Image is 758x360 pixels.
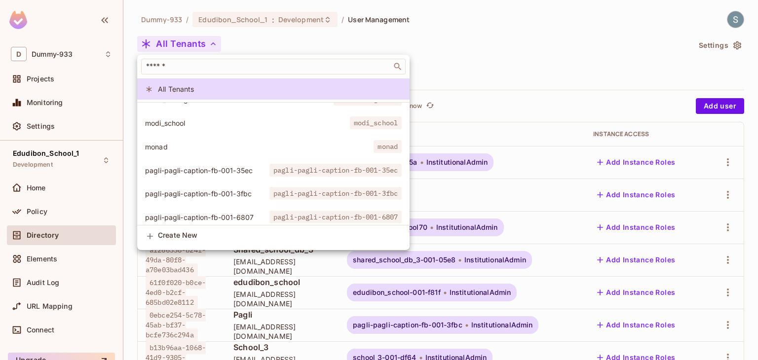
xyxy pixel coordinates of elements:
span: modi_school [145,118,350,128]
span: pagli-pagli-caption-fb-001-3fbc [269,187,402,200]
div: Show only users with a role in this tenant: pagli-pagli-caption-fb-001-35ec [137,160,410,181]
span: pagli-pagli-caption-fb-001-35ec [269,164,402,177]
span: Create New [158,231,402,239]
div: Show only users with a role in this tenant: modi_school [137,112,410,134]
span: monad [145,142,374,151]
span: pagli-pagli-caption-fb-001-6807 [145,213,269,222]
span: All Tenants [158,84,402,94]
span: pagli-pagli-caption-fb-001-6807 [269,211,402,223]
div: Show only users with a role in this tenant: monad [137,136,410,157]
span: pagli-pagli-caption-fb-001-3fbc [145,189,269,198]
div: Show only users with a role in this tenant: pagli-pagli-caption-fb-001-3fbc [137,183,410,204]
span: pagli-pagli-caption-fb-001-35ec [145,166,269,175]
span: modi_school [350,116,402,129]
span: monad [374,140,402,153]
div: Show only users with a role in this tenant: pagli-pagli-caption-fb-001-6807 [137,207,410,228]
